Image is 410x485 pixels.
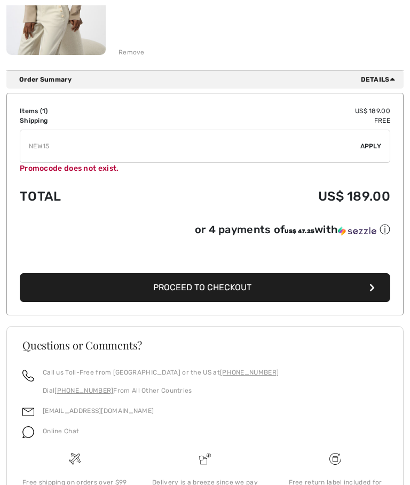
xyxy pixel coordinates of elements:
span: Apply [360,141,382,151]
img: Free shipping on orders over $99 [69,453,81,465]
td: Total [20,178,155,214]
span: Online Chat [43,427,79,435]
div: Promocode does not exist. [20,163,390,174]
div: Order Summary [19,75,399,84]
a: [EMAIL_ADDRESS][DOMAIN_NAME] [43,407,154,415]
td: Free [155,116,390,125]
img: Delivery is a breeze since we pay the duties! [199,453,211,465]
div: or 4 payments of with [195,222,390,237]
img: Free shipping on orders over $99 [329,453,341,465]
p: Call us Toll-Free from [GEOGRAPHIC_DATA] or the US at [43,368,279,377]
div: or 4 payments ofUS$ 47.25withSezzle Click to learn more about Sezzle [20,222,390,241]
div: Remove [119,47,145,57]
img: chat [22,426,34,438]
span: 1 [42,107,45,115]
span: Details [361,75,399,84]
h3: Questions or Comments? [22,340,388,351]
img: call [22,370,34,381]
td: US$ 189.00 [155,178,390,214]
iframe: PayPal-paypal [20,241,390,270]
span: Proceed to Checkout [153,282,251,292]
button: Proceed to Checkout [20,273,390,302]
img: email [22,406,34,418]
img: Sezzle [338,226,376,236]
input: Promo code [20,130,360,162]
span: US$ 47.25 [285,228,314,235]
td: Shipping [20,116,155,125]
a: [PHONE_NUMBER] [54,387,113,394]
td: Items ( ) [20,106,155,116]
a: [PHONE_NUMBER] [220,369,279,376]
td: US$ 189.00 [155,106,390,116]
p: Dial From All Other Countries [43,386,279,395]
